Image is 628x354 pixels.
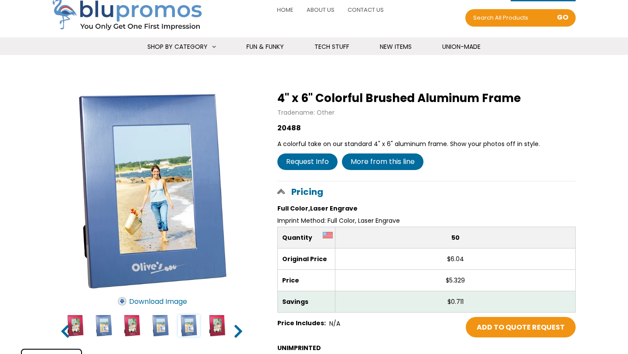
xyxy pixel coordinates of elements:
a: More from this line [342,153,423,170]
span: Union-Made [442,42,481,51]
input: 4" x 6" Colorful Brushed Aluminum Frame [93,315,115,337]
span: Shop By Category [147,42,208,51]
div: Product Number [574,202,576,214]
span: About Us [307,6,334,14]
a: Add to Shopping Cart [466,317,576,337]
span: Fun & Funky [246,42,284,51]
td: Savings [278,291,335,313]
td: $6.04 [335,248,576,270]
a: Fun & Funky [235,37,295,56]
input: 4" x 6" Colorful Brushed Aluminum Frame [178,315,200,337]
a: Union-Made [431,37,491,56]
input: 4" x 6" Colorful Brushed Aluminum Frame [121,315,143,337]
div: 20488 [277,122,576,134]
a: Shop By Category [137,37,227,56]
a: Pricing [277,181,576,202]
a: Request Info [277,153,338,170]
td: $5.329 [335,270,576,291]
td: Price [278,270,335,291]
span: Home [277,6,294,14]
input: 4" x 6" Colorful Brushed Aluminum Frame [206,315,228,337]
a: About Us [304,0,337,19]
a: Tech Stuff [304,37,360,56]
td: Original Price [278,248,335,270]
a: Contact Us [345,0,386,19]
div: Imprint Method: Full Color, Laser Engrave [277,202,576,227]
span: N/A [329,319,340,328]
div: Tradename: Other [277,106,576,119]
span: Tech Stuff [314,42,349,51]
div: A colorful take on our standard 4" x 6" aluminum frame. Show your photos off in style. [277,138,576,150]
th: 50 [335,227,576,248]
span: Contact Us [348,6,384,14]
th: Quantity [278,227,335,248]
div: Product Number [574,342,576,354]
span: Price Includes: [277,319,328,327]
input: 4" x 6" Colorful Brushed Aluminum Frame [150,315,171,337]
input: 4" x 6" Colorful Brushed Aluminum Frame [65,315,86,337]
a: Download Image [111,290,193,312]
span: New Items [380,42,412,51]
span: 4" x 6" Colorful Brushed Aluminum Frame [277,90,521,106]
td: $0.711 [335,291,576,313]
a: Home [275,0,296,19]
a: New Items [369,37,423,56]
span: UNIMPRINTED [277,344,321,352]
span: Full Color,Laser Engrave [277,204,358,213]
img: 4" x 6" Colorful Brushed Aluminum Frame [52,92,251,291]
